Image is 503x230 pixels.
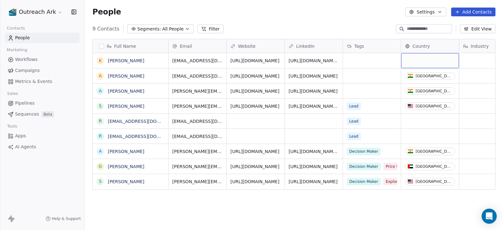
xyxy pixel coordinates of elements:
[227,39,285,53] div: Website
[347,102,361,110] span: Lead
[5,131,80,141] a: Apps
[99,178,102,185] div: S
[354,43,364,49] span: Tags
[289,149,374,154] a: [URL][DOMAIN_NAME][PERSON_NAME]
[5,109,80,119] a: SequencesBeta
[289,179,338,184] a: [URL][DOMAIN_NAME]
[343,39,401,53] div: Tags
[99,57,102,64] div: K
[347,118,361,125] span: Lead
[8,7,64,17] button: Outreach Ark
[15,35,30,41] span: People
[416,179,452,184] div: [GEOGRAPHIC_DATA]
[416,89,452,93] div: [GEOGRAPHIC_DATA]
[15,100,35,107] span: Pipelines
[172,103,223,109] span: [PERSON_NAME][EMAIL_ADDRESS][DOMAIN_NAME]
[471,43,489,49] span: Industry
[383,178,419,185] span: Exploring others
[405,8,446,16] button: Settings
[99,88,102,94] div: A
[108,149,144,154] a: [PERSON_NAME]
[451,8,495,16] button: Add Contacts
[108,119,185,124] a: [EMAIL_ADDRESS][DOMAIN_NAME]
[15,56,38,63] span: Workflows
[5,54,80,65] a: Workflows
[92,7,121,17] span: People
[230,74,279,79] a: [URL][DOMAIN_NAME]
[52,216,81,221] span: Help & Support
[289,104,374,109] a: [URL][DOMAIN_NAME][PERSON_NAME]
[99,148,102,155] div: A
[108,179,144,184] a: [PERSON_NAME]
[108,164,144,169] a: [PERSON_NAME]
[108,74,144,79] a: [PERSON_NAME]
[383,163,416,170] span: Price Sensitive
[401,39,459,53] div: Country
[137,26,161,32] span: Segments:
[108,104,144,109] a: [PERSON_NAME]
[4,122,20,131] span: Tools
[289,164,338,169] a: [URL][DOMAIN_NAME]
[296,43,315,49] span: LinkedIn
[172,148,223,155] span: [PERSON_NAME][EMAIL_ADDRESS][DOMAIN_NAME]
[108,58,144,63] a: [PERSON_NAME]
[5,76,80,87] a: Metrics & Events
[230,58,279,63] a: [URL][DOMAIN_NAME]
[172,57,223,64] span: [EMAIL_ADDRESS][DOMAIN_NAME]
[19,8,56,16] span: Outreach Ark
[4,45,30,55] span: Marketing
[172,178,223,185] span: [PERSON_NAME][EMAIL_ADDRESS][DOMAIN_NAME]
[93,53,169,227] div: grid
[4,24,28,33] span: Contacts
[347,178,381,185] span: Decision Maker
[15,144,36,150] span: AI Agents
[172,88,223,94] span: [PERSON_NAME][EMAIL_ADDRESS][DOMAIN_NAME]
[289,89,338,94] a: [URL][DOMAIN_NAME]
[172,118,223,124] span: [EMAIL_ADDRESS][DOMAIN_NAME]
[4,89,21,98] span: Sales
[172,163,223,170] span: [PERSON_NAME][EMAIL_ADDRESS][DOMAIN_NAME]
[41,111,54,118] span: Beta
[416,149,452,154] div: [GEOGRAPHIC_DATA]
[172,133,223,140] span: [EMAIL_ADDRESS][DOMAIN_NAME]
[230,149,279,154] a: [URL][DOMAIN_NAME]
[114,43,136,49] span: Full Name
[5,142,80,152] a: AI Agents
[99,118,102,124] div: r
[180,43,192,49] span: Email
[289,74,338,79] a: [URL][DOMAIN_NAME]
[412,43,430,49] span: Country
[347,163,381,170] span: Decision Maker
[5,33,80,43] a: People
[46,216,81,221] a: Help & Support
[108,89,144,94] a: [PERSON_NAME]
[416,164,452,169] div: [GEOGRAPHIC_DATA]
[347,133,361,140] span: Lead
[15,78,52,85] span: Metrics & Events
[230,164,279,169] a: [URL][DOMAIN_NAME]
[99,73,102,79] div: A
[15,111,39,118] span: Sequences
[99,103,102,109] div: S
[5,98,80,108] a: Pipelines
[108,134,185,139] a: [EMAIL_ADDRESS][DOMAIN_NAME]
[416,74,452,78] div: [GEOGRAPHIC_DATA]
[416,104,452,108] div: [GEOGRAPHIC_DATA]
[460,25,495,33] button: Edit View
[15,67,40,74] span: Campaigns
[162,26,184,32] span: All People
[99,133,102,140] div: r
[482,209,497,224] div: Open Intercom Messenger
[172,73,223,79] span: [EMAIL_ADDRESS][DOMAIN_NAME]
[230,89,279,94] a: [URL][DOMAIN_NAME]
[9,8,16,16] img: Outreach_Ark_Favicon.png
[289,58,374,63] a: [URL][DOMAIN_NAME][PERSON_NAME]
[92,25,119,33] span: 9 Contacts
[5,65,80,76] a: Campaigns
[347,148,381,155] span: Decision Maker
[93,39,168,53] div: Full Name
[15,133,26,139] span: Apps
[197,25,224,33] button: Filter
[230,179,279,184] a: [URL][DOMAIN_NAME]
[169,39,226,53] div: Email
